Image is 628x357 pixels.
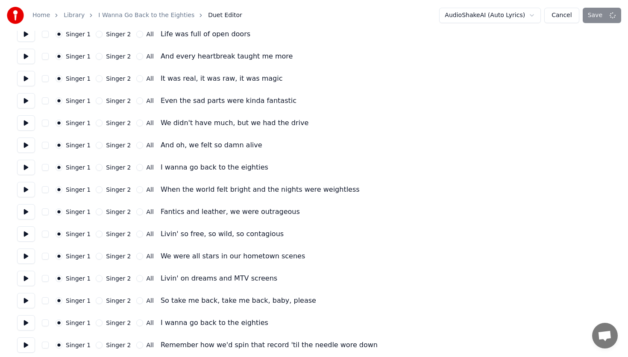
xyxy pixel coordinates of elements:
label: Singer 1 [66,53,91,59]
div: And oh, we felt so damn alive [161,140,262,150]
label: Singer 1 [66,298,91,304]
label: Singer 2 [106,187,131,193]
div: It was real, it was raw, it was magic [161,73,283,84]
a: Library [64,11,85,20]
span: Duet Editor [208,11,242,20]
button: Cancel [544,8,579,23]
label: Singer 1 [66,120,91,126]
label: Singer 2 [106,120,131,126]
label: All [147,120,154,126]
div: And every heartbreak taught me more [161,51,293,61]
div: Remember how we'd spin that record 'til the needle wore down [161,340,378,350]
label: Singer 1 [66,320,91,326]
nav: breadcrumb [32,11,242,20]
label: Singer 2 [106,31,131,37]
label: Singer 1 [66,231,91,237]
img: youka [7,7,24,24]
label: All [147,253,154,259]
div: I wanna go back to the eighties [161,162,268,173]
label: All [147,53,154,59]
label: All [147,76,154,82]
label: Singer 2 [106,98,131,104]
div: Life was full of open doors [161,29,250,39]
label: Singer 1 [66,31,91,37]
label: Singer 2 [106,142,131,148]
label: Singer 1 [66,187,91,193]
a: Open chat [592,323,618,348]
label: All [147,98,154,104]
div: We didn't have much, but we had the drive [161,118,308,128]
div: Even the sad parts were kinda fantastic [161,96,296,106]
label: Singer 1 [66,275,91,281]
label: All [147,209,154,215]
label: Singer 2 [106,253,131,259]
label: All [147,320,154,326]
label: All [147,342,154,348]
label: Singer 1 [66,142,91,148]
label: Singer 2 [106,275,131,281]
label: Singer 2 [106,164,131,170]
label: Singer 1 [66,209,91,215]
label: Singer 2 [106,342,131,348]
label: All [147,187,154,193]
label: Singer 1 [66,76,91,82]
div: So take me back, take me back, baby, please [161,296,316,306]
div: Livin' so free, so wild, so contagious [161,229,284,239]
label: Singer 2 [106,209,131,215]
div: Livin' on dreams and MTV screens [161,273,277,284]
label: All [147,275,154,281]
div: I wanna go back to the eighties [161,318,268,328]
div: When the world felt bright and the nights were weightless [161,184,360,195]
label: All [147,142,154,148]
a: I Wanna Go Back to the Eighties [98,11,194,20]
label: Singer 2 [106,298,131,304]
label: Singer 1 [66,164,91,170]
a: Home [32,11,50,20]
div: Fantics and leather, we were outrageous [161,207,300,217]
div: We were all stars in our hometown scenes [161,251,305,261]
label: Singer 2 [106,76,131,82]
label: Singer 2 [106,53,131,59]
label: Singer 2 [106,320,131,326]
label: All [147,298,154,304]
label: All [147,231,154,237]
label: All [147,164,154,170]
label: All [147,31,154,37]
label: Singer 1 [66,98,91,104]
label: Singer 1 [66,342,91,348]
label: Singer 1 [66,253,91,259]
label: Singer 2 [106,231,131,237]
